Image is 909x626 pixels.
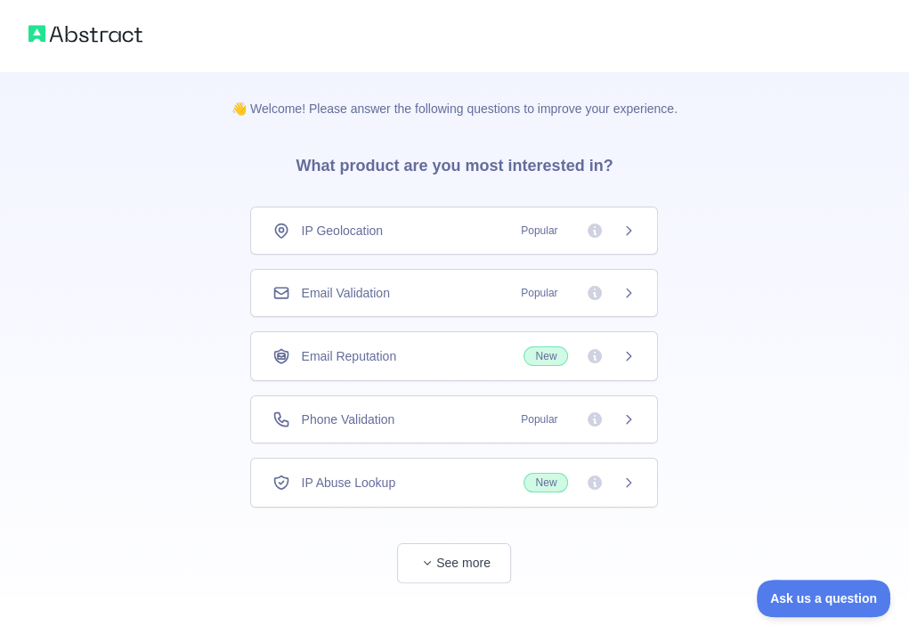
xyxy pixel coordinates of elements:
span: Email Reputation [301,347,396,365]
span: New [523,473,568,492]
span: Popular [510,411,568,428]
span: Popular [510,222,568,240]
span: Popular [510,284,568,302]
iframe: Toggle Customer Support [757,580,891,617]
span: Email Validation [301,284,389,302]
p: 👋 Welcome! Please answer the following questions to improve your experience. [203,71,706,118]
span: IP Geolocation [301,222,383,240]
h3: What product are you most interested in? [267,118,641,207]
span: New [523,346,568,366]
button: See more [397,543,511,583]
span: Phone Validation [301,411,394,428]
img: Abstract logo [28,21,142,46]
span: IP Abuse Lookup [301,474,395,492]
